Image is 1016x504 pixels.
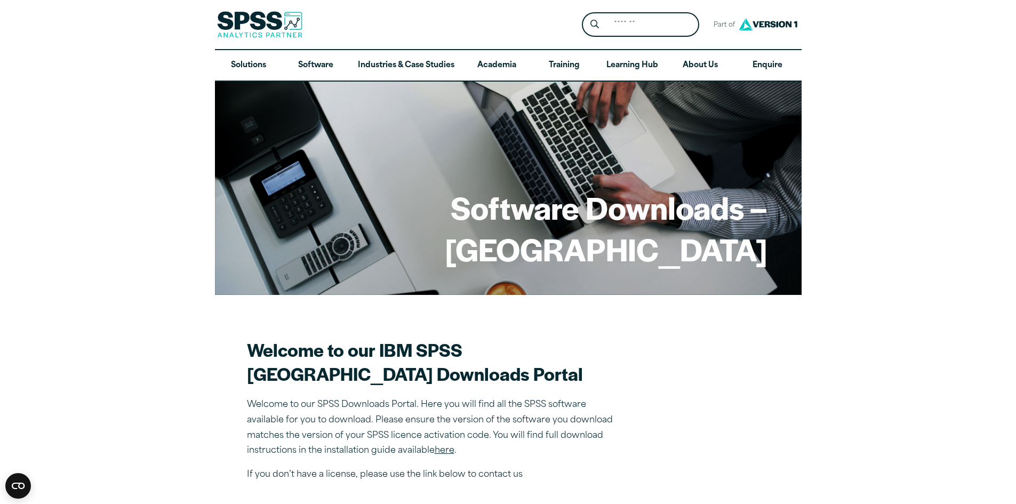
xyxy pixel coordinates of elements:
p: Welcome to our SPSS Downloads Portal. Here you will find all the SPSS software available for you ... [247,397,620,459]
a: Software [282,50,349,81]
img: SPSS Analytics Partner [217,11,302,38]
svg: Search magnifying glass icon [590,20,599,29]
a: Academia [463,50,530,81]
a: here [435,446,454,455]
a: About Us [667,50,734,81]
a: Solutions [215,50,282,81]
p: If you don’t have a license, please use the link below to contact us [247,467,620,483]
a: Enquire [734,50,801,81]
a: Industries & Case Studies [349,50,463,81]
span: Part of [708,18,736,33]
a: Training [530,50,597,81]
form: Site Header Search Form [582,12,699,37]
h2: Welcome to our IBM SPSS [GEOGRAPHIC_DATA] Downloads Portal [247,338,620,386]
img: Version1 Logo [736,14,800,34]
a: Learning Hub [598,50,667,81]
h1: Software Downloads – [GEOGRAPHIC_DATA] [249,187,767,269]
button: Open CMP widget [5,473,31,499]
nav: Desktop version of site main menu [215,50,802,81]
button: Search magnifying glass icon [585,15,604,35]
